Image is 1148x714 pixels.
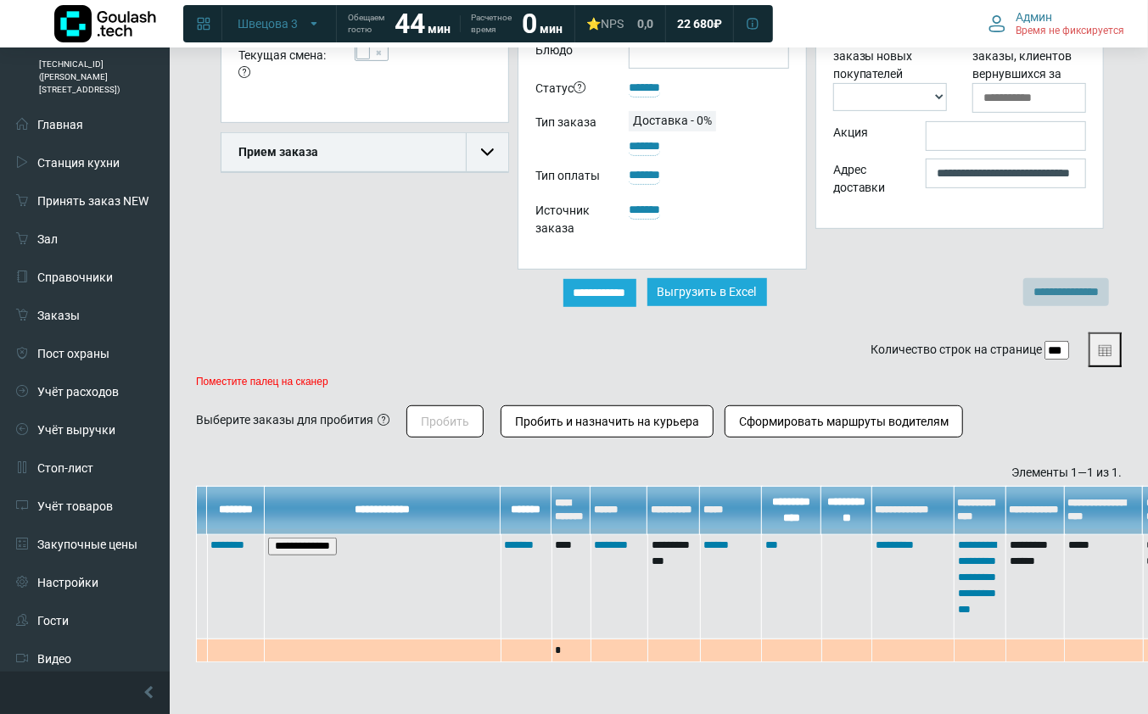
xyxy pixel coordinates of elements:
a: 22 680 ₽ [667,8,732,39]
span: ₽ [714,16,722,31]
span: 0,0 [637,16,653,31]
img: collapse [481,146,494,159]
span: Админ [1016,9,1052,25]
label: Количество строк на странице [871,341,1042,359]
span: 22 680 [677,16,714,31]
img: Логотип компании Goulash.tech [54,5,156,42]
span: Доставка - 0% [629,114,716,127]
b: Прием заказа [238,145,318,159]
div: Текущая смена: [226,44,342,88]
button: Сформировать маршруты водителям [725,405,963,438]
strong: 44 [395,8,425,40]
span: Расчетное время [471,12,512,36]
button: Швецова 3 [227,10,331,37]
div: заказы, клиентов вернувшихся за [960,47,1099,113]
span: Обещаем гостю [348,12,384,36]
: Выгрузить в Excel [647,278,767,306]
a: Обещаем гостю 44 мин Расчетное время 0 мин [338,8,573,39]
span: NPS [601,17,624,31]
div: заказы новых покупателей [820,47,960,113]
button: Пробить и назначить на курьера [501,405,714,438]
span: мин [540,22,563,36]
div: Статус [523,77,615,103]
button: Пробить [406,405,484,438]
div: Тип оплаты [523,165,615,191]
div: Источник заказа [523,199,615,243]
strong: 0 [522,8,537,40]
label: Блюдо [523,39,615,69]
button: Админ Время не фиксируется [978,6,1134,42]
p: Поместите палец на сканер [196,376,1122,388]
div: ⭐ [586,16,624,31]
div: Элементы 1—1 из 1. [196,464,1122,482]
span: мин [428,22,451,36]
div: Акция [820,121,913,151]
span: Время не фиксируется [1016,25,1124,38]
span: Швецова 3 [238,16,298,31]
div: Тип заказа [523,111,615,156]
div: Адрес доставки [820,159,913,203]
a: ⭐NPS 0,0 [576,8,664,39]
div: Выберите заказы для пробития [196,411,373,429]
